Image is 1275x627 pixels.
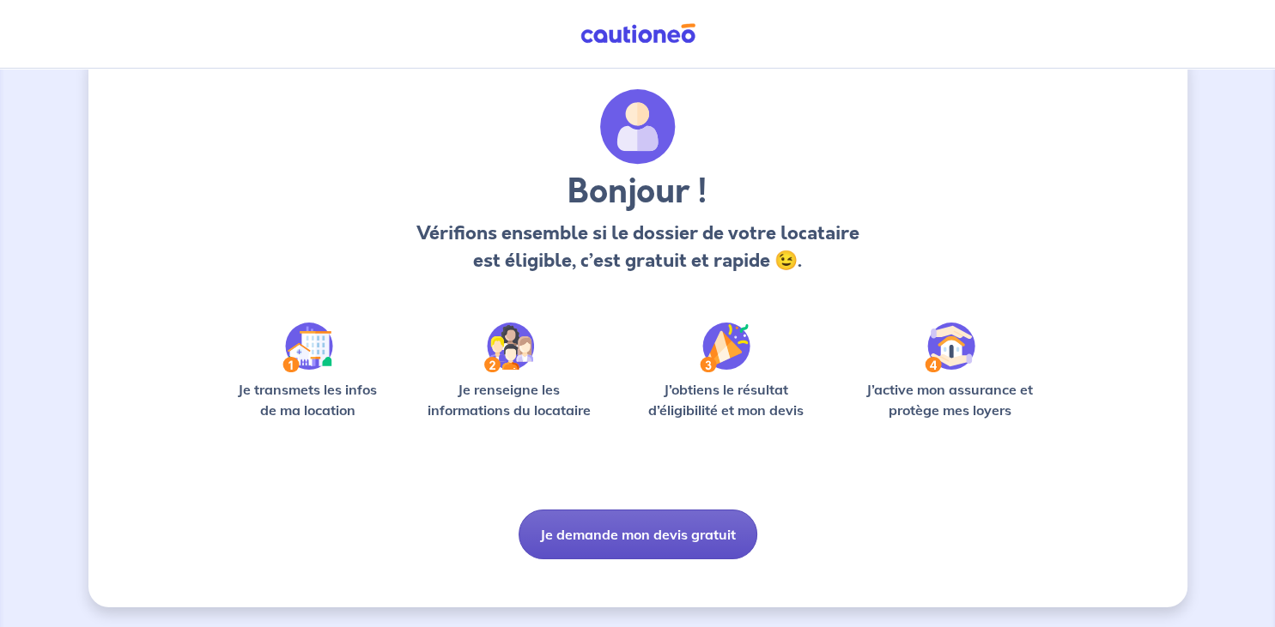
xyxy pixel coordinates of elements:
p: Vérifions ensemble si le dossier de votre locataire est éligible, c’est gratuit et rapide 😉. [411,220,864,274]
h3: Bonjour ! [411,172,864,213]
img: /static/f3e743aab9439237c3e2196e4328bba9/Step-3.svg [700,323,750,372]
p: Je renseigne les informations du locataire [417,379,602,420]
p: Je transmets les infos de ma location [226,379,390,420]
img: /static/c0a346edaed446bb123850d2d04ad552/Step-2.svg [484,323,534,372]
button: Je demande mon devis gratuit [519,509,757,559]
img: /static/bfff1cf634d835d9112899e6a3df1a5d/Step-4.svg [925,323,975,372]
p: J’active mon assurance et protège mes loyers [850,379,1050,420]
img: /static/90a569abe86eec82015bcaae536bd8e6/Step-1.svg [282,323,333,372]
img: Cautioneo [574,23,702,45]
p: J’obtiens le résultat d’éligibilité et mon devis [628,379,823,420]
img: archivate [600,89,676,165]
